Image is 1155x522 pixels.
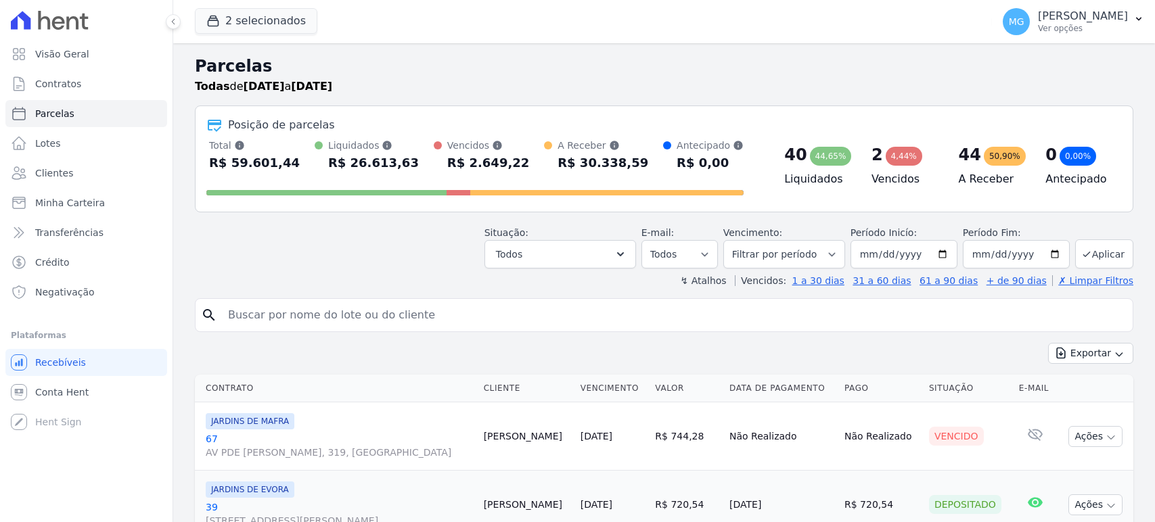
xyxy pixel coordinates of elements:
a: 67AV PDE [PERSON_NAME], 319, [GEOGRAPHIC_DATA] [206,432,473,459]
label: Situação: [484,227,528,238]
div: 40 [784,144,807,166]
button: Ações [1068,494,1123,515]
div: Liquidados [328,139,419,152]
span: Todos [496,246,522,262]
strong: [DATE] [291,80,332,93]
a: 61 a 90 dias [920,275,978,286]
a: ✗ Limpar Filtros [1052,275,1133,286]
strong: Todas [195,80,230,93]
a: Negativação [5,279,167,306]
div: Antecipado [677,139,744,152]
label: Período Fim: [963,226,1070,240]
button: MG [PERSON_NAME] Ver opções [992,3,1155,41]
td: R$ 744,28 [650,402,724,471]
a: Visão Geral [5,41,167,68]
a: Parcelas [5,100,167,127]
button: Ações [1068,426,1123,447]
span: AV PDE [PERSON_NAME], 319, [GEOGRAPHIC_DATA] [206,446,473,459]
p: Ver opções [1038,23,1128,34]
a: Transferências [5,219,167,246]
a: Recebíveis [5,349,167,376]
span: Recebíveis [35,356,86,369]
label: Período Inicío: [851,227,917,238]
a: Lotes [5,130,167,157]
span: Minha Carteira [35,196,105,210]
span: JARDINS DE EVORA [206,481,294,498]
td: Não Realizado [724,402,839,471]
div: A Receber [558,139,648,152]
div: Vencido [929,427,984,446]
th: Situação [924,375,1014,402]
a: 1 a 30 dias [792,275,844,286]
label: E-mail: [641,227,675,238]
th: Contrato [195,375,478,402]
div: Vencidos [447,139,529,152]
a: Clientes [5,160,167,187]
span: Clientes [35,166,73,180]
span: Conta Hent [35,385,89,399]
label: ↯ Atalhos [680,275,726,286]
span: Contratos [35,77,81,91]
input: Buscar por nome do lote ou do cliente [220,302,1127,329]
div: R$ 26.613,63 [328,152,419,174]
div: 0 [1045,144,1057,166]
span: Transferências [35,226,104,239]
td: Não Realizado [839,402,924,471]
label: Vencidos: [735,275,786,286]
div: 44 [959,144,981,166]
span: Crédito [35,256,70,269]
a: Minha Carteira [5,189,167,216]
span: JARDINS DE MAFRA [206,413,294,429]
span: Negativação [35,285,95,299]
strong: [DATE] [244,80,285,93]
div: 4,44% [886,147,922,166]
h4: Antecipado [1045,171,1111,187]
th: Pago [839,375,924,402]
button: Aplicar [1075,239,1133,268]
div: Total [209,139,300,152]
div: Depositado [929,495,1001,514]
div: 2 [871,144,883,166]
label: Vencimento: [723,227,782,238]
th: Data de Pagamento [724,375,839,402]
h4: Vencidos [871,171,937,187]
span: Lotes [35,137,61,150]
span: Parcelas [35,107,74,120]
span: Visão Geral [35,47,89,61]
th: Cliente [478,375,575,402]
th: Vencimento [575,375,650,402]
div: R$ 2.649,22 [447,152,529,174]
p: de a [195,78,332,95]
button: 2 selecionados [195,8,317,34]
div: R$ 59.601,44 [209,152,300,174]
a: 31 a 60 dias [853,275,911,286]
span: MG [1009,17,1024,26]
th: Valor [650,375,724,402]
div: 0,00% [1060,147,1096,166]
a: [DATE] [581,499,612,510]
h4: A Receber [959,171,1024,187]
i: search [201,307,217,323]
th: E-mail [1014,375,1058,402]
a: + de 90 dias [987,275,1047,286]
a: Conta Hent [5,379,167,406]
button: Todos [484,240,636,268]
a: [DATE] [581,431,612,442]
div: Plataformas [11,327,162,343]
td: [PERSON_NAME] [478,402,575,471]
a: Contratos [5,70,167,97]
div: Posição de parcelas [228,117,335,133]
div: 50,90% [984,147,1026,166]
a: Crédito [5,249,167,276]
button: Exportar [1048,343,1133,364]
div: 44,65% [810,147,852,166]
p: [PERSON_NAME] [1038,9,1128,23]
div: R$ 0,00 [677,152,744,174]
div: R$ 30.338,59 [558,152,648,174]
h4: Liquidados [784,171,850,187]
h2: Parcelas [195,54,1133,78]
